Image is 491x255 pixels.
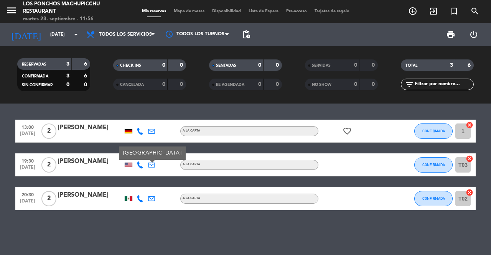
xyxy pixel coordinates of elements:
i: cancel [466,189,473,196]
i: turned_in_not [450,7,459,16]
span: Pre-acceso [282,9,311,13]
div: [GEOGRAPHIC_DATA] [119,146,186,160]
div: martes 23. septiembre - 11:56 [23,15,117,23]
span: [DATE] [18,131,37,140]
i: [DATE] [6,26,46,43]
button: menu [6,5,17,19]
span: CONFIRMADA [22,74,48,78]
i: arrow_drop_down [71,30,81,39]
strong: 0 [180,63,185,68]
span: TOTAL [405,64,417,67]
span: print [446,30,455,39]
span: [DATE] [18,199,37,207]
i: cancel [466,155,473,163]
span: 19:30 [18,156,37,165]
strong: 0 [66,82,69,87]
span: NO SHOW [312,83,331,87]
strong: 0 [276,63,280,68]
i: power_settings_new [469,30,478,39]
input: Filtrar por nombre... [414,80,473,89]
span: Tarjetas de regalo [311,9,353,13]
span: pending_actions [242,30,251,39]
span: 2 [41,157,56,173]
strong: 0 [162,82,165,87]
span: RE AGENDADA [216,83,244,87]
span: RESERVADAS [22,63,46,66]
strong: 0 [258,82,261,87]
strong: 0 [354,63,357,68]
span: Mis reservas [138,9,170,13]
i: exit_to_app [429,7,438,16]
div: LOG OUT [462,23,485,46]
i: menu [6,5,17,16]
span: CONFIRMADA [422,129,445,133]
span: SIN CONFIRMAR [22,83,53,87]
span: 2 [41,123,56,139]
span: 20:30 [18,190,37,199]
span: CHECK INS [120,64,141,67]
strong: 6 [468,63,472,68]
i: favorite_border [343,127,352,136]
div: [PERSON_NAME] [58,123,123,133]
strong: 3 [66,73,69,79]
span: [DATE] [18,165,37,174]
span: CONFIRMADA [422,196,445,201]
div: [PERSON_NAME] [58,190,123,200]
span: A la carta [183,163,200,166]
i: filter_list [405,80,414,89]
i: search [470,7,479,16]
strong: 0 [162,63,165,68]
strong: 0 [180,82,185,87]
div: [PERSON_NAME] [58,156,123,166]
strong: 3 [450,63,453,68]
span: A la carta [183,197,200,200]
strong: 6 [84,61,89,67]
span: 2 [41,191,56,206]
span: SENTADAS [216,64,236,67]
span: SERVIDAS [312,64,331,67]
strong: 0 [258,63,261,68]
span: A la carta [183,129,200,132]
strong: 0 [372,63,376,68]
strong: 0 [276,82,280,87]
strong: 3 [66,61,69,67]
div: Los Ponchos Machupicchu Restaurant [23,0,117,15]
i: cancel [466,121,473,129]
button: CONFIRMADA [414,191,453,206]
span: Todos los servicios [99,32,152,37]
span: Disponibilidad [208,9,245,13]
span: CONFIRMADA [422,163,445,167]
span: 13:00 [18,122,37,131]
strong: 0 [354,82,357,87]
span: Mapa de mesas [170,9,208,13]
button: CONFIRMADA [414,157,453,173]
span: CANCELADA [120,83,144,87]
strong: 0 [84,82,89,87]
strong: 6 [84,73,89,79]
i: add_circle_outline [408,7,417,16]
button: CONFIRMADA [414,123,453,139]
span: Lista de Espera [245,9,282,13]
strong: 0 [372,82,376,87]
